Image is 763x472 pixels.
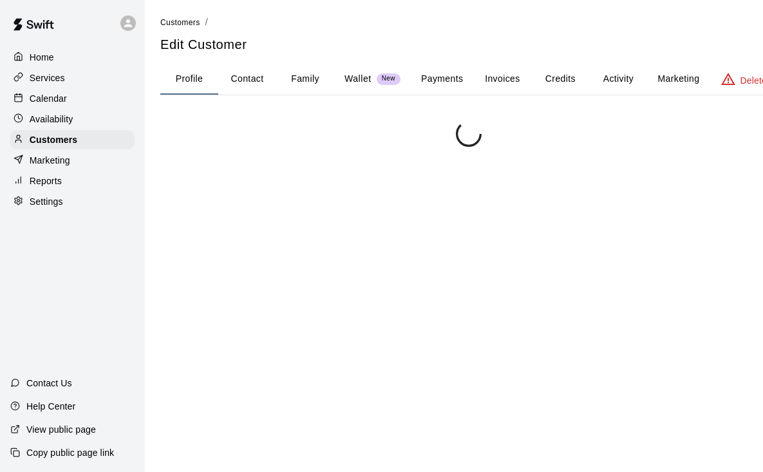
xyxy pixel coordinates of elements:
[30,51,54,64] p: Home
[26,400,75,413] p: Help Center
[26,423,96,436] p: View public page
[160,17,200,27] a: Customers
[411,64,473,95] button: Payments
[10,48,135,67] a: Home
[218,64,276,95] button: Contact
[10,192,135,211] a: Settings
[10,68,135,88] a: Services
[473,64,531,95] button: Invoices
[30,195,63,208] p: Settings
[30,154,70,167] p: Marketing
[10,171,135,191] a: Reports
[30,113,73,126] p: Availability
[160,18,200,27] span: Customers
[26,446,114,459] p: Copy public page link
[205,15,208,29] li: /
[26,377,72,390] p: Contact Us
[10,151,135,170] a: Marketing
[344,72,372,86] p: Wallet
[647,64,710,95] button: Marketing
[10,109,135,129] a: Availability
[30,71,65,84] p: Services
[377,75,400,83] span: New
[531,64,589,95] button: Credits
[10,130,135,149] a: Customers
[30,133,77,146] p: Customers
[30,92,67,105] p: Calendar
[30,175,62,187] p: Reports
[276,64,334,95] button: Family
[10,89,135,108] a: Calendar
[160,64,218,95] button: Profile
[589,64,647,95] button: Activity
